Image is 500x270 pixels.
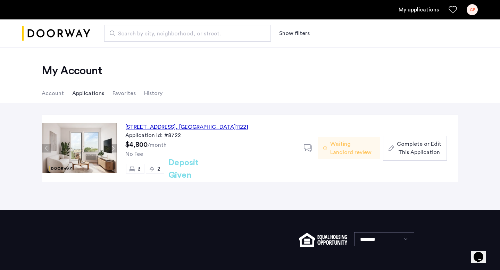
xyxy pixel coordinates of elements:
[125,123,248,131] div: [STREET_ADDRESS] 11221
[42,64,458,78] h2: My Account
[467,4,478,15] div: CF
[383,136,447,161] button: button
[72,84,104,103] li: Applications
[157,166,160,172] span: 2
[354,232,414,246] select: Language select
[42,84,64,103] li: Account
[399,6,439,14] a: My application
[125,151,143,157] span: No Fee
[104,25,271,42] input: Apartment Search
[125,141,148,148] span: $4,800
[397,140,441,157] span: Complete or Edit This Application
[449,6,457,14] a: Favorites
[118,29,251,38] span: Search by city, neighborhood, or street.
[112,84,136,103] li: Favorites
[330,140,375,157] span: Waiting Landlord review
[137,166,141,172] span: 3
[471,242,493,263] iframe: chat widget
[42,144,51,153] button: Previous apartment
[148,142,167,148] sub: /month
[299,233,347,247] img: equal-housing.png
[168,157,224,182] h2: Deposit Given
[144,84,162,103] li: History
[22,20,90,47] img: logo
[108,144,117,153] button: Next apartment
[125,131,295,140] div: Application Id: #8722
[176,124,236,130] span: , [GEOGRAPHIC_DATA]
[279,29,310,37] button: Show or hide filters
[22,20,90,47] a: Cazamio logo
[42,123,117,173] img: Apartment photo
